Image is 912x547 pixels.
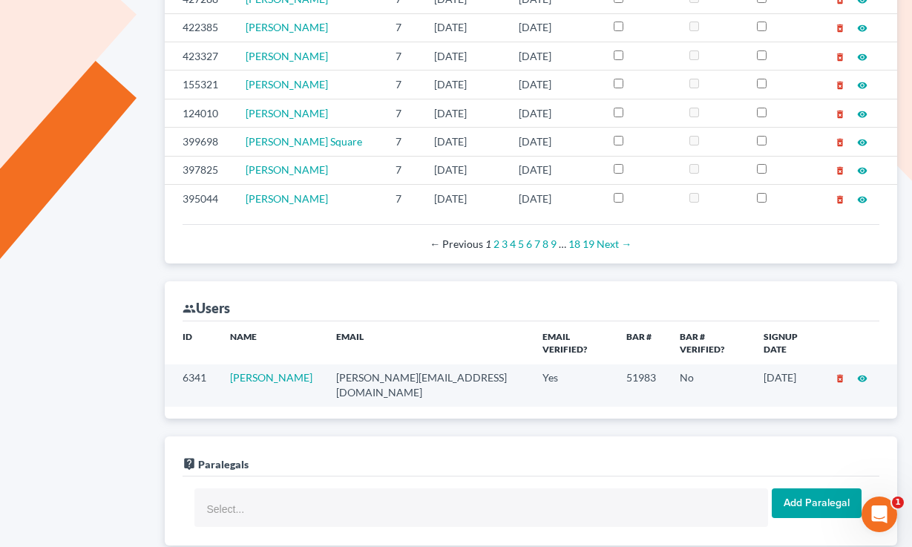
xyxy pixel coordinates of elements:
a: visibility [857,50,867,62]
i: visibility [857,109,867,119]
i: delete_forever [835,137,845,148]
i: delete_forever [835,194,845,205]
th: Signup Date [752,321,823,364]
td: 422385 [165,13,234,42]
div: Users [183,299,230,317]
span: 1 [892,497,904,508]
a: Page 18 [568,238,580,250]
td: 51983 [614,364,668,407]
td: 7 [384,185,422,213]
a: delete_forever [835,135,845,148]
span: … [559,238,566,250]
a: visibility [857,163,867,176]
a: [PERSON_NAME] [246,107,328,119]
i: delete_forever [835,23,845,33]
a: delete_forever [835,163,845,176]
a: [PERSON_NAME] [246,163,328,176]
th: Email Verified? [531,321,615,364]
i: visibility [857,194,867,205]
span: Paralegals [198,458,249,471]
td: 7 [384,99,422,127]
a: Page 7 [534,238,540,250]
th: Name [218,321,324,364]
a: Page 19 [583,238,594,250]
td: 7 [384,42,422,70]
a: Page 8 [542,238,548,250]
td: Yes [531,364,615,407]
i: delete_forever [835,80,845,91]
td: 7 [384,13,422,42]
a: Page 4 [510,238,516,250]
td: 7 [384,128,422,156]
td: 7 [384,156,422,184]
i: live_help [183,457,196,471]
a: visibility [857,371,867,384]
td: 399698 [165,128,234,156]
i: delete_forever [835,166,845,176]
iframe: Intercom live chat [862,497,897,532]
th: Email [324,321,531,364]
a: visibility [857,21,867,33]
a: [PERSON_NAME] [246,192,328,205]
td: 155321 [165,71,234,99]
i: visibility [857,23,867,33]
i: delete_forever [835,52,845,62]
td: 423327 [165,42,234,70]
td: 6341 [165,364,218,407]
td: No [668,364,751,407]
td: [DATE] [507,13,602,42]
a: delete_forever [835,192,845,205]
td: [DATE] [422,156,507,184]
td: [DATE] [422,185,507,213]
a: [PERSON_NAME] [230,371,312,384]
i: visibility [857,80,867,91]
td: [DATE] [507,156,602,184]
a: Page 6 [526,238,532,250]
a: delete_forever [835,78,845,91]
div: Pagination [194,237,868,252]
a: [PERSON_NAME] [246,50,328,62]
td: [DATE] [507,71,602,99]
td: 395044 [165,185,234,213]
td: [DATE] [422,13,507,42]
td: [DATE] [752,364,823,407]
span: [PERSON_NAME] Square [246,135,362,148]
td: [DATE] [422,42,507,70]
td: 7 [384,71,422,99]
i: visibility [857,137,867,148]
i: visibility [857,373,867,384]
td: [DATE] [422,128,507,156]
em: Page 1 [485,238,491,250]
a: visibility [857,192,867,205]
a: Page 5 [518,238,524,250]
a: visibility [857,135,867,148]
a: delete_forever [835,21,845,33]
a: [PERSON_NAME] [246,21,328,33]
a: delete_forever [835,371,845,384]
th: Bar # Verified? [668,321,751,364]
a: delete_forever [835,50,845,62]
a: [PERSON_NAME] [246,78,328,91]
td: [DATE] [422,99,507,127]
a: delete_forever [835,107,845,119]
a: visibility [857,78,867,91]
td: [DATE] [507,99,602,127]
i: visibility [857,52,867,62]
i: visibility [857,166,867,176]
a: Next page [597,238,631,250]
a: Page 2 [493,238,499,250]
td: [DATE] [507,42,602,70]
i: delete_forever [835,373,845,384]
i: delete_forever [835,109,845,119]
td: [DATE] [507,185,602,213]
a: Page 9 [551,238,557,250]
a: Page 3 [502,238,508,250]
td: [DATE] [507,128,602,156]
td: 397825 [165,156,234,184]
